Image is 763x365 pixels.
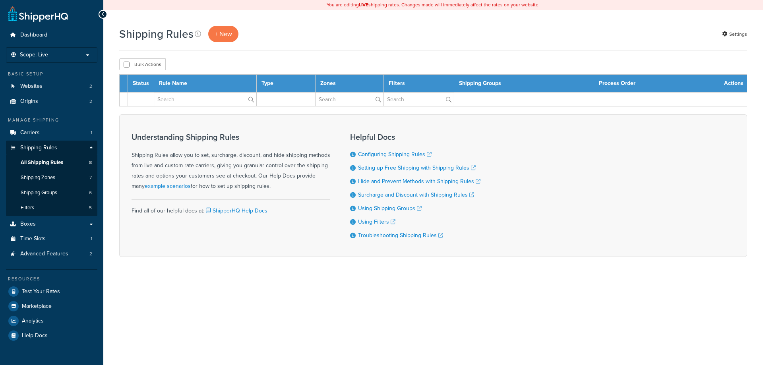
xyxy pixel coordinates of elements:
span: Boxes [20,221,36,228]
div: Manage Shipping [6,117,97,124]
a: ShipperHQ Help Docs [204,207,267,215]
div: Basic Setup [6,71,97,77]
a: Filters 5 [6,201,97,215]
span: Shipping Rules [20,145,57,151]
th: Type [257,75,316,93]
span: 2 [89,83,92,90]
input: Search [316,93,383,106]
li: Time Slots [6,232,97,246]
span: 2 [89,98,92,105]
a: Setting up Free Shipping with Shipping Rules [358,164,476,172]
li: Shipping Rules [6,141,97,216]
span: 6 [89,189,92,196]
li: Filters [6,201,97,215]
button: Bulk Actions [119,58,166,70]
div: Resources [6,276,97,282]
span: 8 [89,159,92,166]
li: Shipping Zones [6,170,97,185]
div: Find all of our helpful docs at: [132,199,330,216]
span: 5 [89,205,92,211]
span: Advanced Features [20,251,68,257]
h3: Helpful Docs [350,133,480,141]
a: Configuring Shipping Rules [358,150,432,158]
th: Rule Name [154,75,257,93]
a: Origins 2 [6,94,97,109]
span: 1 [91,129,92,136]
a: All Shipping Rules 8 [6,155,97,170]
li: All Shipping Rules [6,155,97,170]
a: Websites 2 [6,79,97,94]
a: Dashboard [6,28,97,42]
input: Search [384,93,454,106]
a: Hide and Prevent Methods with Shipping Rules [358,177,480,185]
th: Filters [383,75,454,93]
span: Filters [21,205,34,211]
th: Status [128,75,154,93]
th: Actions [719,75,747,93]
input: Search [154,93,256,106]
a: Boxes [6,217,97,232]
li: Carriers [6,126,97,140]
th: Process Order [594,75,719,93]
th: Shipping Groups [454,75,594,93]
span: Test Your Rates [22,288,60,295]
a: Advanced Features 2 [6,247,97,261]
a: Shipping Groups 6 [6,185,97,200]
span: Analytics [22,318,44,324]
a: Shipping Rules [6,141,97,155]
h3: Understanding Shipping Rules [132,133,330,141]
li: Websites [6,79,97,94]
a: Settings [722,29,747,40]
span: Shipping Groups [21,189,57,196]
span: Websites [20,83,43,90]
a: Surcharge and Discount with Shipping Rules [358,191,474,199]
a: + New [208,26,238,42]
span: 7 [89,174,92,181]
span: + New [215,29,232,39]
a: Test Your Rates [6,284,97,299]
a: ShipperHQ Home [8,6,68,22]
li: Origins [6,94,97,109]
span: Origins [20,98,38,105]
a: Time Slots 1 [6,232,97,246]
a: Using Filters [358,218,395,226]
span: 2 [89,251,92,257]
a: Shipping Zones 7 [6,170,97,185]
span: Carriers [20,129,40,136]
span: Dashboard [20,32,47,39]
li: Advanced Features [6,247,97,261]
a: example scenarios [145,182,191,190]
a: Carriers 1 [6,126,97,140]
span: Help Docs [22,332,48,339]
span: Time Slots [20,236,46,242]
a: Help Docs [6,328,97,343]
div: Shipping Rules allow you to set, surcharge, discount, and hide shipping methods from live and cus... [132,133,330,191]
span: All Shipping Rules [21,159,63,166]
a: Troubleshooting Shipping Rules [358,231,443,239]
h1: Shipping Rules [119,26,194,42]
a: Marketplace [6,299,97,313]
a: Analytics [6,314,97,328]
b: LIVE [359,1,368,8]
span: Shipping Zones [21,174,55,181]
li: Shipping Groups [6,185,97,200]
span: Marketplace [22,303,52,310]
a: Using Shipping Groups [358,204,422,212]
span: 1 [91,236,92,242]
span: Scope: Live [20,52,48,58]
th: Zones [315,75,383,93]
